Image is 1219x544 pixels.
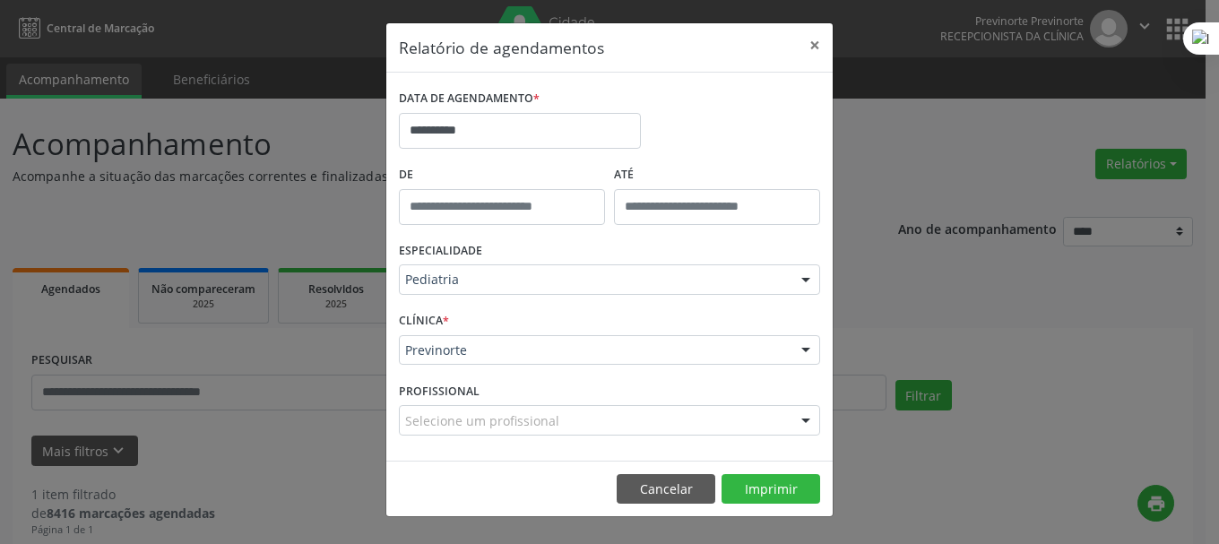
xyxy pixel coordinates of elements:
[399,237,482,265] label: ESPECIALIDADE
[399,377,480,405] label: PROFISSIONAL
[405,341,783,359] span: Previnorte
[405,411,559,430] span: Selecione um profissional
[405,271,783,289] span: Pediatria
[399,307,449,335] label: CLÍNICA
[617,474,715,505] button: Cancelar
[614,161,820,189] label: ATÉ
[399,161,605,189] label: De
[797,23,833,67] button: Close
[399,85,540,113] label: DATA DE AGENDAMENTO
[399,36,604,59] h5: Relatório de agendamentos
[722,474,820,505] button: Imprimir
